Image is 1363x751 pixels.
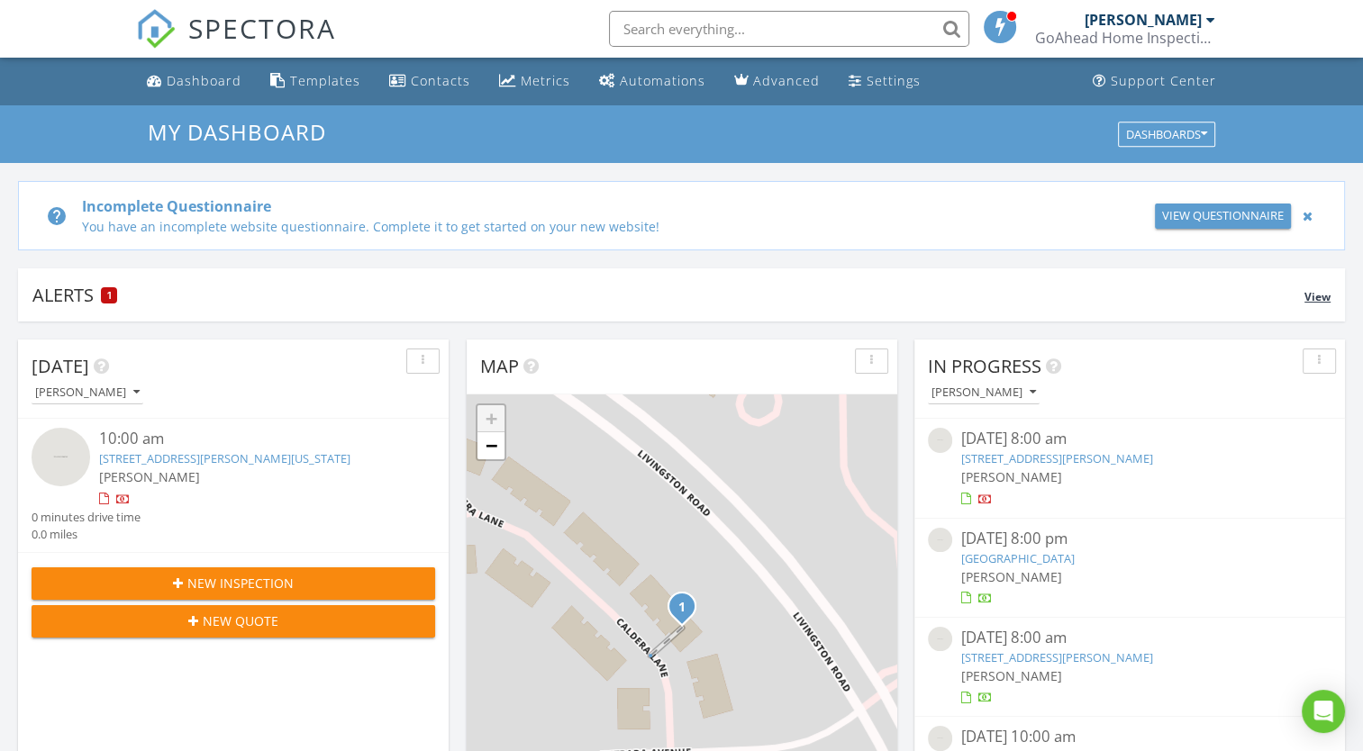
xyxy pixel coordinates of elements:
[1086,65,1223,98] a: Support Center
[107,289,112,302] span: 1
[592,65,713,98] a: Automations (Basic)
[477,405,504,432] a: Zoom in
[961,627,1297,649] div: [DATE] 8:00 am
[928,428,952,452] img: streetview
[32,526,141,543] div: 0.0 miles
[188,9,336,47] span: SPECTORA
[203,611,278,630] span: New Quote
[961,568,1062,585] span: [PERSON_NAME]
[32,354,89,378] span: [DATE]
[1302,690,1345,733] div: Open Intercom Messenger
[32,428,90,486] img: streetview
[32,283,1304,307] div: Alerts
[961,667,1062,684] span: [PERSON_NAME]
[961,528,1297,550] div: [DATE] 8:00 pm
[931,386,1036,399] div: [PERSON_NAME]
[136,24,336,62] a: SPECTORA
[32,509,141,526] div: 0 minutes drive time
[99,450,350,466] a: [STREET_ADDRESS][PERSON_NAME][US_STATE]
[148,117,326,147] span: My Dashboard
[928,381,1040,405] button: [PERSON_NAME]
[1304,289,1331,304] span: View
[1162,207,1284,225] div: View Questionnaire
[961,428,1297,450] div: [DATE] 8:00 am
[1155,204,1291,229] a: View Questionnaire
[961,550,1075,566] a: [GEOGRAPHIC_DATA]
[46,205,68,227] i: help
[609,11,969,47] input: Search everything...
[32,428,435,543] a: 10:00 am [STREET_ADDRESS][PERSON_NAME][US_STATE] [PERSON_NAME] 0 minutes drive time 0.0 miles
[99,428,402,450] div: 10:00 am
[411,72,470,89] div: Contacts
[140,65,249,98] a: Dashboard
[99,468,200,485] span: [PERSON_NAME]
[961,450,1153,466] a: [STREET_ADDRESS][PERSON_NAME]
[477,432,504,459] a: Zoom out
[1035,29,1215,47] div: GoAhead Home Inspection LLC
[727,65,827,98] a: Advanced
[928,528,1331,608] a: [DATE] 8:00 pm [GEOGRAPHIC_DATA] [PERSON_NAME]
[961,726,1297,748] div: [DATE] 10:00 am
[753,72,820,89] div: Advanced
[1126,128,1207,140] div: Dashboards
[928,428,1331,508] a: [DATE] 8:00 am [STREET_ADDRESS][PERSON_NAME] [PERSON_NAME]
[263,65,368,98] a: Templates
[492,65,577,98] a: Metrics
[32,381,143,405] button: [PERSON_NAME]
[682,606,693,617] div: 16048 Caldera Ln , naples, Florida 34110
[961,649,1153,665] a: [STREET_ADDRESS][PERSON_NAME]
[187,574,294,593] span: New Inspection
[480,354,519,378] span: Map
[521,72,570,89] div: Metrics
[867,72,921,89] div: Settings
[620,72,705,89] div: Automations
[928,627,1331,707] a: [DATE] 8:00 am [STREET_ADDRESS][PERSON_NAME] [PERSON_NAME]
[678,602,686,614] i: 1
[961,468,1062,485] span: [PERSON_NAME]
[928,354,1041,378] span: In Progress
[82,195,1111,217] div: Incomplete Questionnaire
[928,627,952,651] img: streetview
[1118,122,1215,147] button: Dashboards
[928,528,952,552] img: streetview
[32,605,435,638] button: New Quote
[841,65,928,98] a: Settings
[32,567,435,600] button: New Inspection
[1085,11,1202,29] div: [PERSON_NAME]
[136,9,176,49] img: The Best Home Inspection Software - Spectora
[382,65,477,98] a: Contacts
[82,217,1111,236] div: You have an incomplete website questionnaire. Complete it to get started on your new website!
[35,386,140,399] div: [PERSON_NAME]
[928,726,952,750] img: streetview
[167,72,241,89] div: Dashboard
[290,72,360,89] div: Templates
[1111,72,1216,89] div: Support Center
